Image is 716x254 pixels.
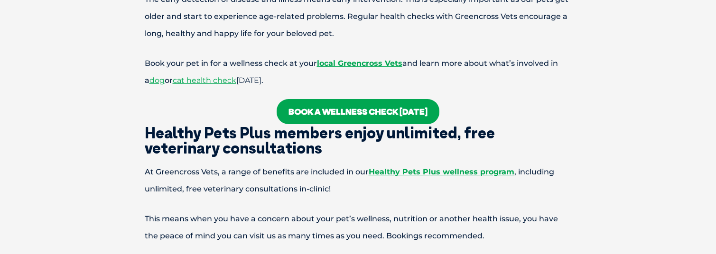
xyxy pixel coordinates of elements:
[112,163,605,198] p: At Greencross Vets, a range of benefits are included in our , including unlimited, free veterinar...
[112,55,605,89] p: Book your pet in for a wellness check at your and learn more about what’s involved in a or .
[236,76,261,85] span: [DATE]
[173,76,236,85] a: cat health check
[277,99,439,124] a: Book a wellness check [DATE]
[149,76,165,85] a: dog
[317,59,402,68] a: local Greencross Vets
[112,210,605,245] p: This means when you have a concern about your pet’s wellness, nutrition or another health issue, ...
[369,167,514,176] a: Healthy Pets Plus wellness program
[112,125,605,155] h2: Healthy Pets Plus members enjoy unlimited, free veterinary consultations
